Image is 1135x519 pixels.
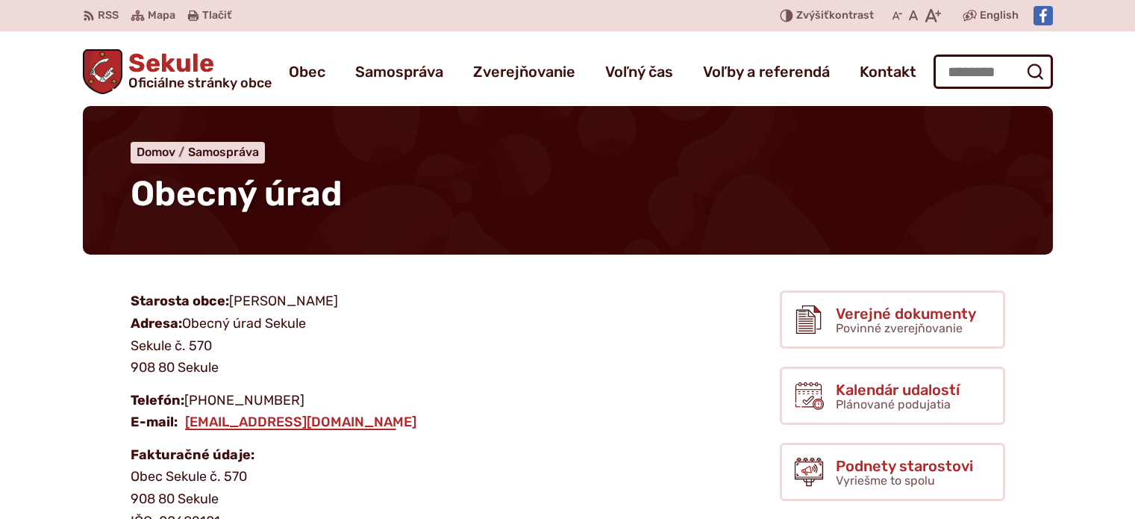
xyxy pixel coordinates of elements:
p: [PERSON_NAME] Obecný úrad Sekule Sekule č. 570 908 80 Sekule [131,290,660,379]
span: Zvýšiť [796,9,829,22]
a: Kontakt [860,51,916,93]
a: Verejné dokumenty Povinné zverejňovanie [780,290,1005,349]
strong: Starosta obce: [131,293,229,309]
span: Plánované podujatia [836,397,951,411]
img: Prejsť na domovskú stránku [83,49,123,94]
a: Samospráva [188,145,259,159]
strong: E-mail: [131,414,178,430]
strong: Fakturačné údaje: [131,447,254,463]
a: Kalendár udalostí Plánované podujatia [780,367,1005,425]
span: Obecný úrad [131,173,343,214]
span: Podnety starostovi [836,458,973,474]
span: Tlačiť [202,10,231,22]
a: Domov [137,145,188,159]
strong: Telefón: [131,392,184,408]
span: English [980,7,1019,25]
span: Sekule [122,51,272,90]
a: Samospráva [355,51,443,93]
a: Obec [289,51,325,93]
p: [PHONE_NUMBER] [131,390,660,434]
a: Podnety starostovi Vyriešme to spolu [780,443,1005,501]
a: [EMAIL_ADDRESS][DOMAIN_NAME] [184,414,418,430]
a: English [977,7,1022,25]
span: Povinné zverejňovanie [836,321,963,335]
a: Voľby a referendá [703,51,830,93]
a: Zverejňovanie [473,51,575,93]
span: Domov [137,145,175,159]
a: Voľný čas [605,51,673,93]
a: Logo Sekule, prejsť na domovskú stránku. [83,49,272,94]
span: Oficiálne stránky obce [128,76,272,90]
span: kontrast [796,10,874,22]
span: Mapa [148,7,175,25]
span: RSS [98,7,119,25]
span: Vyriešme to spolu [836,473,935,488]
strong: Adresa: [131,315,182,332]
img: Prejsť na Facebook stránku [1034,6,1053,25]
span: Verejné dokumenty [836,305,976,322]
span: Kalendár udalostí [836,382,960,398]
